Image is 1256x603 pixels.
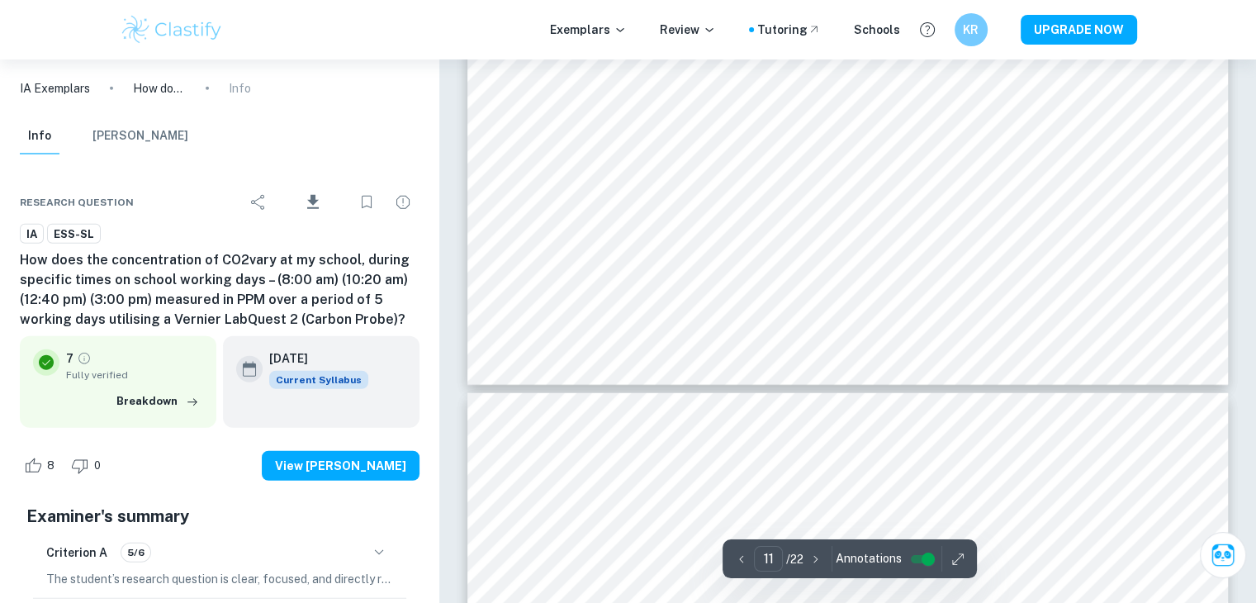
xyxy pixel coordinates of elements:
p: 7 [66,349,73,368]
span: Annotations [836,550,902,567]
span: Fully verified [66,368,203,382]
span: Current Syllabus [269,371,368,389]
h6: [DATE] [269,349,355,368]
a: Grade fully verified [77,351,92,366]
button: [PERSON_NAME] [92,118,188,154]
p: Review [660,21,716,39]
p: How does the concentration of CO2vary at my school, during specific times on school working days ... [133,79,186,97]
h6: Criterion A [46,544,107,562]
div: This exemplar is based on the current syllabus. Feel free to refer to it for inspiration/ideas wh... [269,371,368,389]
a: Tutoring [757,21,821,39]
div: Dislike [67,453,110,479]
h5: Examiner's summary [26,504,413,529]
button: Breakdown [112,389,203,414]
span: 0 [85,458,110,474]
div: Bookmark [350,186,383,219]
div: Download [278,181,347,224]
span: 5/6 [121,545,150,560]
img: Clastify logo [120,13,225,46]
button: Info [20,118,59,154]
h6: How does the concentration of CO2vary at my school, during specific times on school working days ... [20,250,419,330]
div: Like [20,453,64,479]
div: Report issue [386,186,419,219]
p: Info [229,79,251,97]
a: ESS-SL [47,224,101,245]
button: KR [955,13,988,46]
span: IA [21,226,43,243]
div: Share [242,186,275,219]
p: The student’s research question is clear, focused, and directly relevant to the investigation of ... [46,570,393,588]
span: 8 [38,458,64,474]
button: Help and Feedback [913,16,941,44]
p: / 22 [786,550,803,568]
h6: KR [961,21,980,39]
a: IA [20,224,44,245]
span: ESS-SL [48,226,100,243]
span: Research question [20,195,134,210]
button: View [PERSON_NAME] [262,451,419,481]
button: UPGRADE NOW [1021,15,1137,45]
button: Ask Clai [1200,532,1246,578]
a: Schools [854,21,900,39]
p: Exemplars [550,21,627,39]
a: IA Exemplars [20,79,90,97]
